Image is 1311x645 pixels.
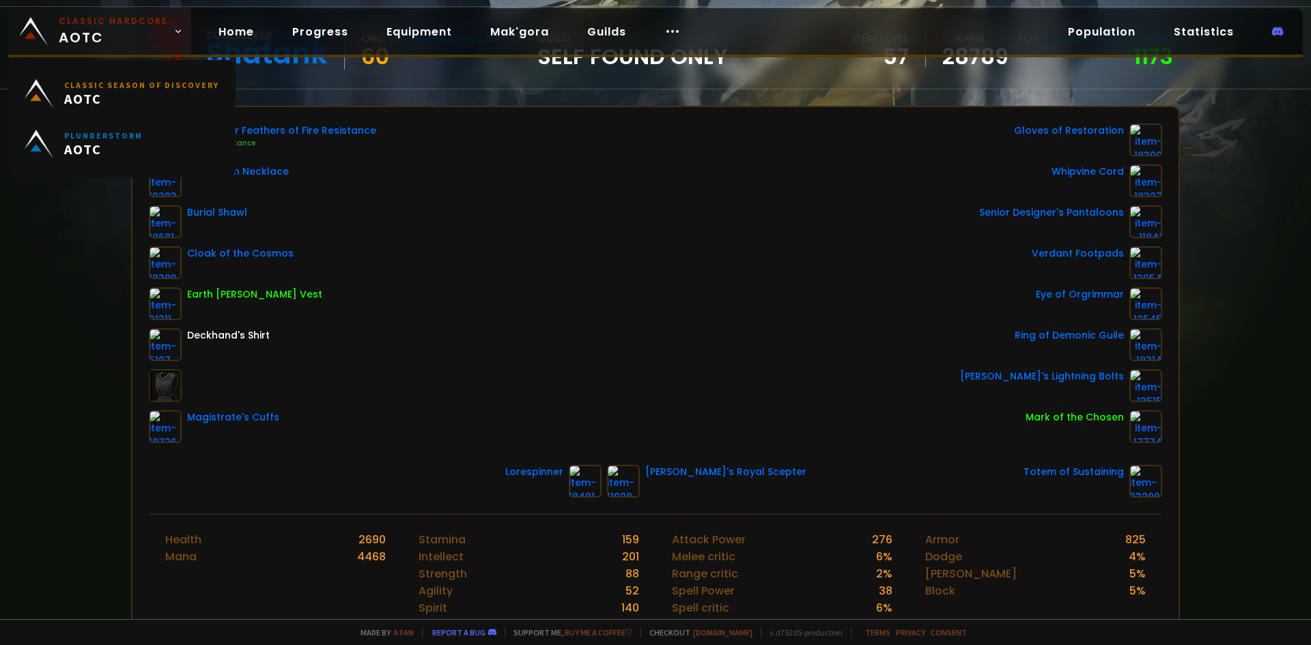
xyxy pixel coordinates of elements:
div: [PERSON_NAME] [925,565,1017,582]
img: item-11841 [1129,205,1162,238]
div: Eye of Orgrimmar [1036,287,1124,302]
small: Plunderstorm [64,130,143,141]
img: item-18389 [149,246,182,279]
div: 2 % [876,565,892,582]
span: Self Found Only [537,46,728,67]
div: Agility [419,582,453,599]
img: item-21311 [149,287,182,320]
a: Buy me a coffee [565,627,632,637]
div: Earth [PERSON_NAME] Vest [187,287,322,302]
div: 2690 [358,531,386,548]
div: 4468 [357,548,386,565]
a: 28789 [942,46,1009,67]
div: Spell critic [672,599,729,616]
img: item-18491 [569,465,602,498]
a: Home [208,18,265,46]
div: Senior Designer's Pantaloons [979,205,1124,220]
a: Population [1057,18,1146,46]
div: Melee critic [672,548,735,565]
div: [PERSON_NAME]'s Lightning Bolts [960,369,1124,384]
div: 52 [625,582,639,599]
div: Mana [165,548,197,565]
span: AOTC [59,15,168,48]
img: item-18327 [1129,164,1162,197]
div: Armor [925,531,959,548]
div: [PERSON_NAME]'s Royal Scepter [645,465,806,479]
img: item-18314 [1129,328,1162,361]
img: item-5107 [149,328,182,361]
small: Classic Season of Discovery [64,80,219,90]
div: 159 [622,531,639,548]
span: AOTC [64,141,143,158]
a: [DOMAIN_NAME] [693,627,752,637]
a: Classic Season of DiscoveryAOTC [16,68,227,119]
img: item-18681 [149,205,182,238]
div: Attack Power [672,531,746,548]
img: item-13954 [1129,246,1162,279]
div: Dodge [925,548,962,565]
img: item-18309 [1129,124,1162,156]
img: item-18726 [149,410,182,443]
span: Made by [352,627,414,637]
div: Darkmoon Necklace [187,164,289,179]
div: Spell Power [672,582,735,599]
a: Statistics [1163,18,1245,46]
small: Classic Hardcore [59,15,168,27]
div: 6 % [876,548,892,565]
span: Support me, [505,627,632,637]
div: Strength [419,565,467,582]
a: Classic HardcoreAOTC [8,8,191,55]
a: Guilds [576,18,637,46]
img: item-11928 [607,465,640,498]
a: Equipment [376,18,463,46]
div: Ring of Demonic Guile [1015,328,1124,343]
span: AOTC [64,90,219,107]
div: 201 [622,548,639,565]
div: Burial Shawl [187,205,247,220]
img: item-17774 [1129,410,1162,443]
div: Deckhand's Shirt [187,328,270,343]
div: Mark of the Chosen [1026,410,1124,425]
a: Report a bug [432,627,485,637]
a: Privacy [896,627,925,637]
span: Checkout [640,627,752,637]
div: Range critic [672,565,738,582]
div: 825 [1125,531,1146,548]
img: item-23200 [1129,465,1162,498]
div: Shatank [206,44,328,64]
a: Progress [281,18,359,46]
div: 276 [872,531,892,548]
div: Spirit [419,599,447,616]
div: 6 % [876,599,892,616]
a: Mak'gora [479,18,560,46]
div: 5 % [1129,582,1146,599]
div: 4 % [1129,548,1146,565]
div: Lorespinner [505,465,563,479]
div: +15 Fire Resistance [187,138,376,149]
div: Stamina [419,531,466,548]
img: item-19303 [149,164,182,197]
img: item-12545 [1129,287,1162,320]
div: 5 % [1129,565,1146,582]
div: Cloak of the Cosmos [187,246,294,261]
div: 38 [879,582,892,599]
div: Block [925,582,955,599]
div: Gloves of Restoration [1014,124,1124,138]
div: Whipvine Cord [1052,164,1124,179]
div: Intellect [419,548,464,565]
a: a fan [393,627,414,637]
img: item-13515 [1129,369,1162,402]
div: guild [537,29,728,67]
div: 140 [621,599,639,616]
div: Totem of Sustaining [1024,465,1124,479]
div: Tribal War Feathers of Fire Resistance [187,124,376,138]
span: v. d752d5 - production [761,627,843,637]
div: Health [165,531,201,548]
div: Magistrate's Cuffs [187,410,279,425]
a: Terms [865,627,890,637]
a: Consent [931,627,967,637]
div: 88 [625,565,639,582]
div: Verdant Footpads [1032,246,1124,261]
a: PlunderstormAOTC [16,119,227,169]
